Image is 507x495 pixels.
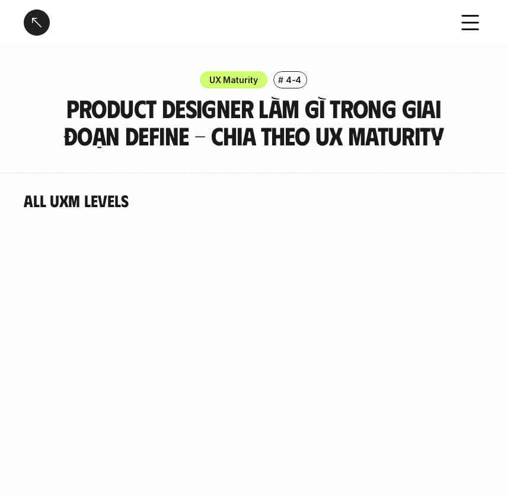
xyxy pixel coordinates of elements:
p: UX Maturity [209,74,258,86]
h4: All UXM levels [24,191,483,211]
p: 4-4 [286,74,301,86]
h3: Product Designer làm gì trong giai đoạn Define - Chia theo UX Maturity [38,94,469,149]
h6: # [278,75,283,84]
